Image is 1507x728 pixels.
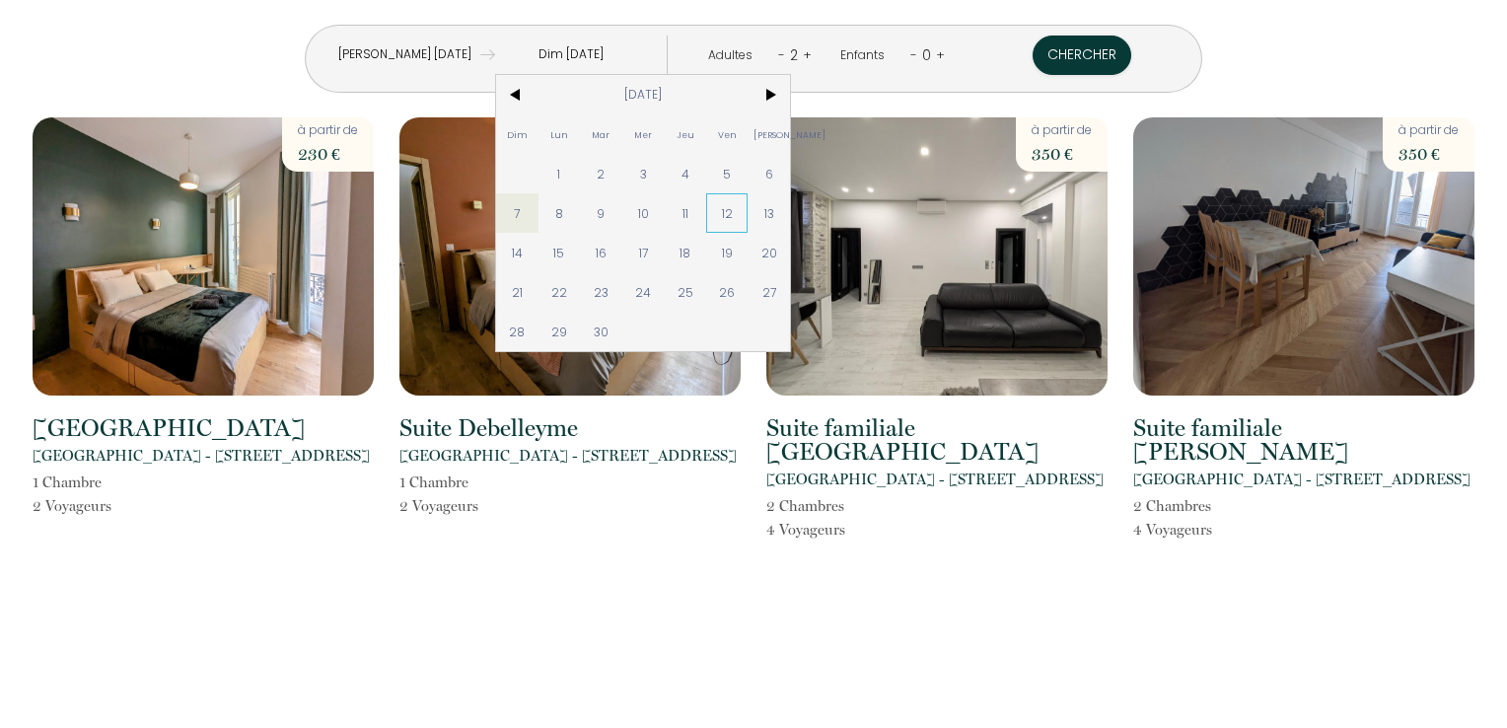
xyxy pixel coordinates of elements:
span: 13 [748,193,790,233]
span: s [106,497,111,515]
span: 1 [538,154,581,193]
span: 17 [622,233,665,272]
span: 28 [496,312,538,351]
span: s [838,497,844,515]
span: Mar [580,114,622,154]
span: 7 [496,193,538,233]
p: 350 € [1032,140,1092,168]
a: + [803,45,812,64]
span: 14 [496,233,538,272]
span: 23 [580,272,622,312]
h2: Suite familiale [GEOGRAPHIC_DATA] [766,416,1108,464]
span: 12 [706,193,749,233]
p: [GEOGRAPHIC_DATA] - [STREET_ADDRESS] [399,444,737,468]
span: 10 [622,193,665,233]
span: Lun [538,114,581,154]
span: 30 [580,312,622,351]
span: Jeu [664,114,706,154]
button: Chercher [1033,36,1131,75]
p: [GEOGRAPHIC_DATA] - [STREET_ADDRESS] [33,444,370,468]
img: rental-image [33,117,374,396]
span: > [748,75,790,114]
span: s [839,521,845,539]
span: s [472,497,478,515]
a: - [778,45,785,64]
a: + [936,45,945,64]
p: à partir de [1032,121,1092,140]
span: 24 [622,272,665,312]
p: 4 Voyageur [766,518,845,542]
img: rental-image [766,117,1108,396]
span: Mer [622,114,665,154]
span: Dim [496,114,538,154]
span: 4 [664,154,706,193]
span: 29 [538,312,581,351]
span: 21 [496,272,538,312]
span: 25 [664,272,706,312]
span: 5 [706,154,749,193]
span: 18 [664,233,706,272]
span: 26 [706,272,749,312]
span: s [1205,497,1211,515]
h2: Suite familiale [PERSON_NAME] [1133,416,1474,464]
p: à partir de [298,121,358,140]
a: - [910,45,917,64]
input: Arrivée [328,36,480,74]
img: rental-image [1133,117,1474,396]
span: 11 [664,193,706,233]
p: 2 Chambre [1133,494,1212,518]
img: rental-image [399,117,741,396]
span: < [496,75,538,114]
span: [PERSON_NAME] [748,114,790,154]
p: 4 Voyageur [1133,518,1212,542]
span: Ven [706,114,749,154]
span: 27 [748,272,790,312]
p: 230 € [298,140,358,168]
p: 350 € [1399,140,1459,168]
span: 9 [580,193,622,233]
p: 1 Chambre [33,471,111,494]
input: Départ [495,36,647,74]
h2: [GEOGRAPHIC_DATA] [33,416,305,440]
div: Adultes [708,46,759,65]
p: 2 Voyageur [33,494,111,518]
div: 0 [917,39,936,71]
span: [DATE] [538,75,749,114]
span: s [1206,521,1212,539]
h2: Suite Debelleyme [399,416,578,440]
p: 2 Voyageur [399,494,478,518]
span: 3 [622,154,665,193]
span: 2 [580,154,622,193]
img: guests [480,47,495,62]
span: 19 [706,233,749,272]
div: Enfants [840,46,892,65]
span: 16 [580,233,622,272]
span: 8 [538,193,581,233]
p: 1 Chambre [399,471,478,494]
span: 6 [748,154,790,193]
span: 22 [538,272,581,312]
span: 20 [748,233,790,272]
p: [GEOGRAPHIC_DATA] - [STREET_ADDRESS] [766,468,1104,491]
p: 2 Chambre [766,494,845,518]
div: 2 [785,39,803,71]
p: à partir de [1399,121,1459,140]
span: 15 [538,233,581,272]
p: [GEOGRAPHIC_DATA] - [STREET_ADDRESS] [1133,468,1471,491]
